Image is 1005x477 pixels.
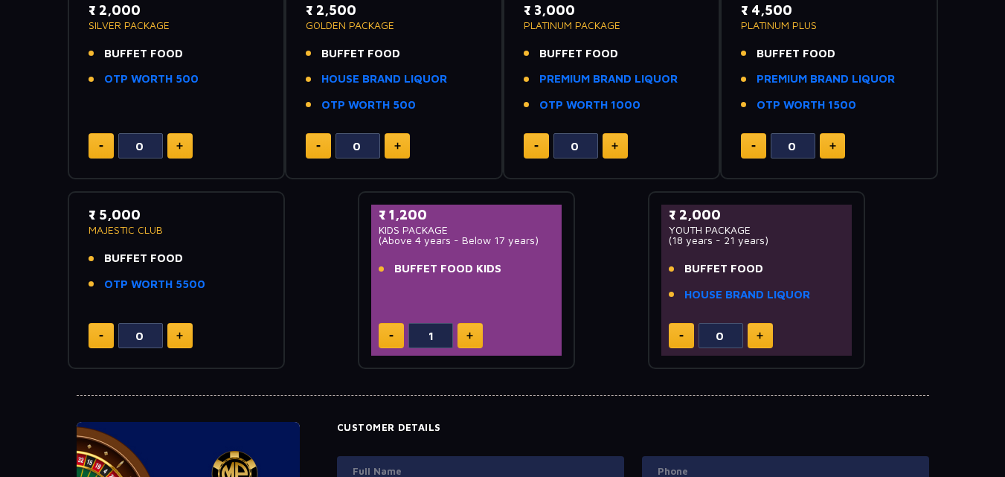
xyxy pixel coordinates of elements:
p: YOUTH PACKAGE [669,225,845,235]
span: BUFFET FOOD [104,45,183,63]
img: minus [679,335,684,337]
span: BUFFET FOOD [104,250,183,267]
img: minus [99,335,103,337]
img: plus [829,142,836,150]
img: minus [389,335,394,337]
img: minus [751,145,756,147]
img: plus [466,332,473,339]
img: plus [611,142,618,150]
a: HOUSE BRAND LIQUOR [684,286,810,304]
img: plus [394,142,401,150]
a: OTP WORTH 5500 [104,276,205,293]
span: BUFFET FOOD [684,260,763,278]
span: BUFFET FOOD [321,45,400,63]
img: minus [534,145,539,147]
a: PREMIUM BRAND LIQUOR [757,71,895,88]
p: GOLDEN PACKAGE [306,20,482,31]
a: OTP WORTH 500 [321,97,416,114]
a: PREMIUM BRAND LIQUOR [539,71,678,88]
img: minus [99,145,103,147]
p: PLATINUM PACKAGE [524,20,700,31]
p: (Above 4 years - Below 17 years) [379,235,555,246]
a: OTP WORTH 1000 [539,97,640,114]
a: OTP WORTH 500 [104,71,199,88]
img: plus [176,142,183,150]
p: SILVER PACKAGE [89,20,265,31]
span: BUFFET FOOD [757,45,835,63]
img: minus [316,145,321,147]
p: (18 years - 21 years) [669,235,845,246]
span: BUFFET FOOD KIDS [394,260,501,278]
p: ₹ 1,200 [379,205,555,225]
p: ₹ 2,000 [669,205,845,225]
p: ₹ 5,000 [89,205,265,225]
img: plus [757,332,763,339]
span: BUFFET FOOD [539,45,618,63]
h4: Customer Details [337,422,929,434]
a: HOUSE BRAND LIQUOR [321,71,447,88]
p: KIDS PACKAGE [379,225,555,235]
img: plus [176,332,183,339]
p: PLATINUM PLUS [741,20,917,31]
p: MAJESTIC CLUB [89,225,265,235]
a: OTP WORTH 1500 [757,97,856,114]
